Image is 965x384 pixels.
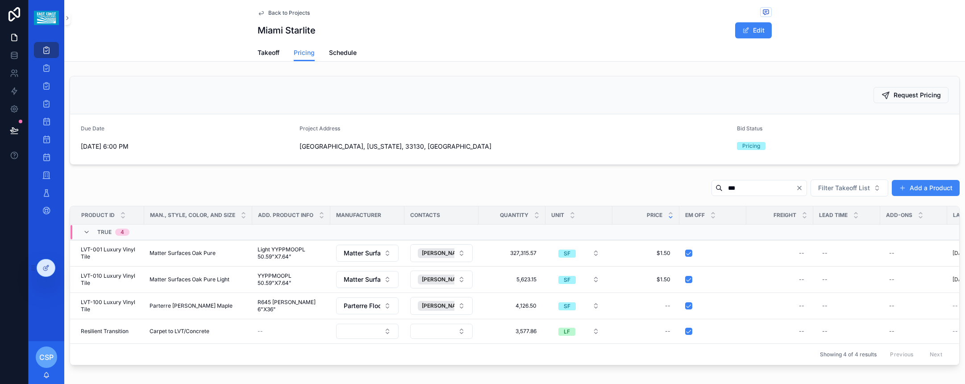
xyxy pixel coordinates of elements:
[81,125,104,132] span: Due Date
[564,328,570,336] div: LF
[258,48,279,57] span: Takeoff
[258,24,316,37] h1: Miami Starlite
[150,328,209,335] span: Carpet to LVT/Concrete
[81,212,115,219] span: Product ID
[818,184,870,192] span: Filter Takeoff List
[685,212,705,219] span: Em Off
[268,9,310,17] span: Back to Projects
[258,246,325,260] span: Light YYPPMOOPL 50.59"X7.64"
[621,276,670,283] span: $1.50
[81,272,139,287] span: LVT-010 Luxury Vinyl Tile
[551,323,607,339] button: Select Button
[422,250,466,257] span: [PERSON_NAME]
[336,212,381,219] span: Manufacturer
[873,87,948,103] button: Request Pricing
[737,125,762,132] span: Bid Status
[889,250,894,257] div: --
[121,229,124,236] div: 4
[487,302,537,309] span: 4,126.50
[742,142,760,150] div: Pricing
[621,250,670,257] span: $1.50
[564,276,570,284] div: SF
[410,297,473,315] button: Select Button
[886,212,912,219] span: Add-ons
[665,328,670,335] div: --
[799,250,804,257] div: --
[258,45,279,63] a: Takeoff
[735,22,772,38] button: Edit
[799,276,804,283] div: --
[258,9,310,17] a: Back to Projects
[336,297,399,314] button: Select Button
[487,328,537,335] span: 3,577.86
[889,302,894,309] div: --
[34,11,58,25] img: App logo
[81,299,139,313] span: LVT-100 Luxury Vinyl Tile
[500,212,528,219] span: Quantity
[294,48,315,57] span: Pricing
[258,212,313,219] span: Add. Product Info
[551,212,564,219] span: Unit
[665,302,670,309] div: --
[422,276,466,283] span: [PERSON_NAME]
[551,298,607,314] button: Select Button
[39,352,54,363] span: CSP
[336,324,399,339] button: Select Button
[258,328,263,335] span: --
[822,250,828,257] div: --
[418,275,479,284] button: Unselect 338
[81,328,129,335] span: Resilient Transition
[796,184,807,192] button: Clear
[564,302,570,310] div: SF
[150,276,229,283] span: Matter Surfaces Oak Pure Light
[819,212,848,219] span: Lead Time
[344,275,380,284] span: Matter Surfaces
[97,229,112,236] span: TRUE
[551,271,607,288] button: Select Button
[299,125,340,132] span: Project Address
[647,212,662,219] span: Price
[329,48,357,57] span: Schedule
[799,302,804,309] div: --
[822,302,828,309] div: --
[418,301,479,311] button: Unselect 676
[344,249,380,258] span: Matter Surfaces
[336,245,399,262] button: Select Button
[410,271,473,288] button: Select Button
[258,299,325,313] span: R645 [PERSON_NAME] 6"X36"
[953,328,958,335] span: --
[889,328,894,335] div: --
[822,328,828,335] div: --
[820,351,877,358] span: Showing 4 of 4 results
[336,271,399,288] button: Select Button
[811,179,888,196] button: Select Button
[299,142,730,151] span: [GEOGRAPHIC_DATA], [US_STATE], 33130, [GEOGRAPHIC_DATA]
[81,246,139,260] span: LVT-001 Luxury Vinyl Tile
[410,244,473,262] button: Select Button
[774,212,796,219] span: Freight
[150,250,216,257] span: Matter Surfaces Oak Pure
[892,180,960,196] button: Add a Product
[487,250,537,257] span: 327,315.57
[410,212,440,219] span: Contacts
[29,36,64,230] div: scrollable content
[81,142,292,151] span: [DATE] 6:00 PM
[329,45,357,63] a: Schedule
[551,245,607,261] button: Select Button
[889,276,894,283] div: --
[294,45,315,62] a: Pricing
[894,91,941,100] span: Request Pricing
[487,276,537,283] span: 5,623.15
[344,301,380,310] span: Parterre Flooring
[564,250,570,258] div: SF
[953,302,958,309] span: --
[422,302,466,309] span: [PERSON_NAME]
[150,302,233,309] span: Parterre [PERSON_NAME] Maple
[418,248,479,258] button: Unselect 338
[799,328,804,335] div: --
[258,272,325,287] span: YYPPMOOPL 50.59"X7.64"
[410,324,473,339] button: Select Button
[150,212,235,219] span: Man., Style, Color, and Size
[822,276,828,283] div: --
